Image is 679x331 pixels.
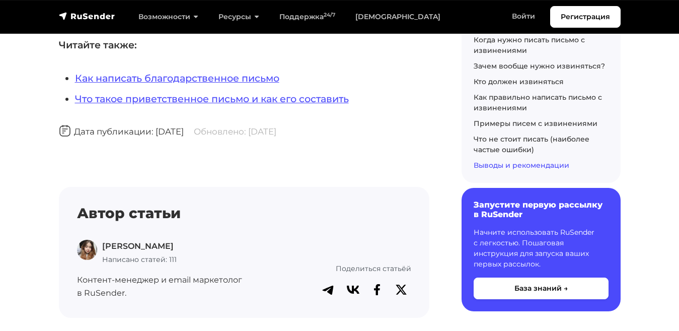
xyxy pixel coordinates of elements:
[128,7,208,27] a: Возможности
[474,278,609,300] button: База знаний →
[324,12,335,18] sup: 24/7
[462,188,621,311] a: Запустите первую рассылку в RuSender Начните использовать RuSender с легкостью. Пошаговая инструк...
[474,228,609,270] p: Начните использовать RuSender с легкостью. Пошаговая инструкция для запуска ваших первых рассылок.
[194,126,276,137] span: Обновлено: [DATE]
[474,119,597,128] a: Примеры писем с извинениями
[59,39,137,51] strong: Читайте также:
[59,11,115,21] img: RuSender
[269,7,345,27] a: Поддержка24/7
[502,6,545,27] a: Войти
[474,135,589,154] a: Что не стоит писать (наиболее частые ошибки)
[474,200,609,219] h6: Запустите первую рассылку в RuSender
[550,6,621,28] a: Регистрация
[59,126,184,137] span: Дата публикации: [DATE]
[102,240,177,253] p: [PERSON_NAME]
[279,263,411,274] p: Поделиться статьёй
[59,125,71,137] img: Дата публикации
[75,72,279,84] a: Как написать благодарственное письмо
[208,7,269,27] a: Ресурсы
[474,35,585,55] a: Когда нужно писать письмо с извинениями
[77,205,411,222] h4: Автор статьи
[345,7,450,27] a: [DEMOGRAPHIC_DATA]
[77,274,267,299] p: Контент-менеджер и email маркетолог в RuSender.
[474,61,605,71] a: Зачем вообще нужно извиняться?
[474,77,564,86] a: Кто должен извиняться
[102,255,177,264] span: Написано статей: 111
[474,93,602,112] a: Как правильно написать письмо с извинениями
[474,161,569,170] a: Выводы и рекомендации
[75,93,349,105] a: Что такое приветственное письмо и как его составить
